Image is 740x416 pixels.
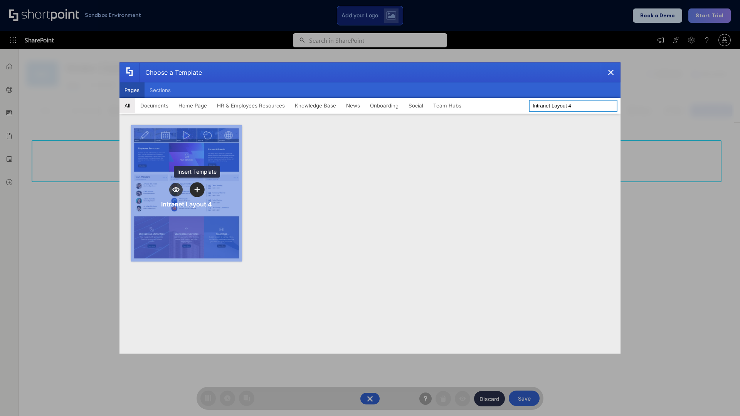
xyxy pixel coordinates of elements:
iframe: Chat Widget [701,379,740,416]
div: Choose a Template [139,63,202,82]
button: Onboarding [365,98,404,113]
button: Team Hubs [428,98,466,113]
button: HR & Employees Resources [212,98,290,113]
div: template selector [119,62,621,354]
input: Search [529,100,617,112]
button: Knowledge Base [290,98,341,113]
button: Documents [135,98,173,113]
button: Pages [119,82,145,98]
button: All [119,98,135,113]
button: News [341,98,365,113]
button: Sections [145,82,176,98]
button: Social [404,98,428,113]
button: Home Page [173,98,212,113]
div: Intranet Layout 4 [161,200,212,208]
